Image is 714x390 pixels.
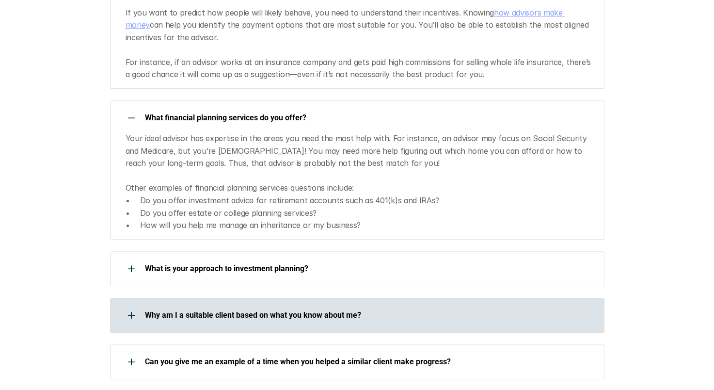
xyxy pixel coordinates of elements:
[140,207,593,220] p: Do you offer estate or college planning services?
[126,7,593,81] p: If you want to predict how people will likely behave, you need to understand their incentives. Kn...
[145,113,592,122] p: What financial planning services do you offer?
[126,132,593,195] p: Your ideal advisor has expertise in the areas you need the most help with. For instance, an advis...
[145,264,592,273] p: What is your approach to investment planning?
[140,195,593,207] p: Do you offer investment advice for retirement accounts such as 401(k)s and IRAs?
[145,357,592,366] p: Can you give me an example of a time when you helped a similar client make progress?
[145,310,592,320] p: Why am I a suitable client based on what you know about me?
[140,219,593,232] p: How will you help me manage an inheritance or my business?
